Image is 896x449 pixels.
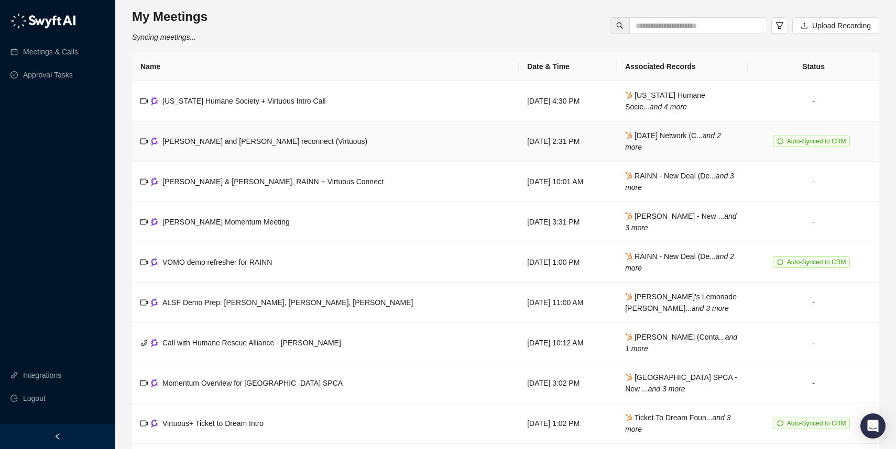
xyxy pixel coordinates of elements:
img: gong-Dwh8HbPa.png [151,339,158,346]
span: video-camera [140,299,148,306]
a: Approval Tasks [23,64,73,85]
td: [DATE] 3:31 PM [519,202,617,242]
img: gong-Dwh8HbPa.png [151,97,158,105]
span: video-camera [140,218,148,226]
span: RAINN - New Deal (De... [625,172,734,192]
button: Upload Recording [792,17,879,34]
img: gong-Dwh8HbPa.png [151,379,158,387]
td: - [748,162,879,202]
span: [GEOGRAPHIC_DATA] SPCA - New ... [625,373,737,393]
i: and 1 more [625,333,737,353]
span: Auto-Synced to CRM [787,138,846,145]
span: VOMO demo refresher for RAINN [162,258,272,266]
span: Ticket To Dream Foun... [625,413,730,433]
th: Date & Time [519,52,617,81]
span: sync [777,259,783,265]
span: RAINN - New Deal (De... [625,252,734,272]
i: and 3 more [625,212,736,232]
a: Integrations [23,365,61,386]
img: gong-Dwh8HbPa.png [151,177,158,185]
h3: My Meetings [132,8,207,25]
div: Open Intercom Messenger [860,413,886,439]
span: [PERSON_NAME] - New ... [625,212,736,232]
span: ALSF Demo Prep: [PERSON_NAME], [PERSON_NAME], [PERSON_NAME] [162,298,413,307]
td: [DATE] 11:00 AM [519,283,617,323]
span: Auto-Synced to CRM [787,259,846,266]
td: [DATE] 2:31 PM [519,121,617,162]
td: - [748,363,879,403]
i: and 3 more [625,413,730,433]
span: video-camera [140,138,148,145]
span: Momentum Overview for [GEOGRAPHIC_DATA] SPCA [162,379,343,387]
span: filter [775,21,784,30]
span: Call with Humane Rescue Alliance - [PERSON_NAME] [162,339,341,347]
th: Status [748,52,879,81]
i: and 3 more [625,172,734,192]
a: Meetings & Calls [23,41,78,62]
td: [DATE] 10:12 AM [519,323,617,363]
img: logo-05li4sbe.png [10,13,76,29]
span: search [616,22,624,29]
span: video-camera [140,379,148,387]
span: left [54,433,61,440]
span: sync [777,420,783,426]
span: [US_STATE] Humane Society + Virtuous Intro Call [162,97,326,105]
span: [PERSON_NAME] (Conta... [625,333,737,353]
span: Logout [23,388,46,409]
img: gong-Dwh8HbPa.png [151,298,158,306]
th: Name [132,52,519,81]
span: [PERSON_NAME]'s Lemonade [PERSON_NAME]... [625,293,737,312]
th: Associated Records [617,52,748,81]
i: and 2 more [625,252,734,272]
i: and 3 more [692,304,729,312]
td: [DATE] 4:30 PM [519,81,617,121]
span: [PERSON_NAME] and [PERSON_NAME] reconnect (Virtuous) [162,137,367,145]
img: gong-Dwh8HbPa.png [151,419,158,427]
img: gong-Dwh8HbPa.png [151,137,158,145]
td: - [748,81,879,121]
td: - [748,283,879,323]
i: Syncing meetings... [132,33,196,41]
span: phone [140,339,148,346]
td: - [748,323,879,363]
td: [DATE] 10:01 AM [519,162,617,202]
i: and 4 more [650,103,687,111]
span: video-camera [140,97,148,105]
td: [DATE] 3:02 PM [519,363,617,403]
span: logout [10,395,18,402]
span: [PERSON_NAME] Momentum Meeting [162,218,290,226]
span: Upload Recording [812,20,871,31]
i: and 3 more [648,385,685,393]
span: [DATE] Network (C... [625,131,721,151]
td: - [748,202,879,242]
span: video-camera [140,178,148,185]
span: upload [801,22,808,29]
span: sync [777,138,783,144]
span: video-camera [140,259,148,266]
img: gong-Dwh8HbPa.png [151,258,158,266]
span: Virtuous+ Ticket to Dream Intro [162,419,264,428]
span: video-camera [140,420,148,427]
span: [PERSON_NAME] & [PERSON_NAME], RAINN + Virtuous Connect [162,177,384,186]
span: Auto-Synced to CRM [787,420,846,427]
td: [DATE] 1:02 PM [519,403,617,444]
span: [US_STATE] Humane Socie... [625,91,705,111]
i: and 2 more [625,131,721,151]
td: [DATE] 1:00 PM [519,242,617,283]
img: gong-Dwh8HbPa.png [151,218,158,226]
